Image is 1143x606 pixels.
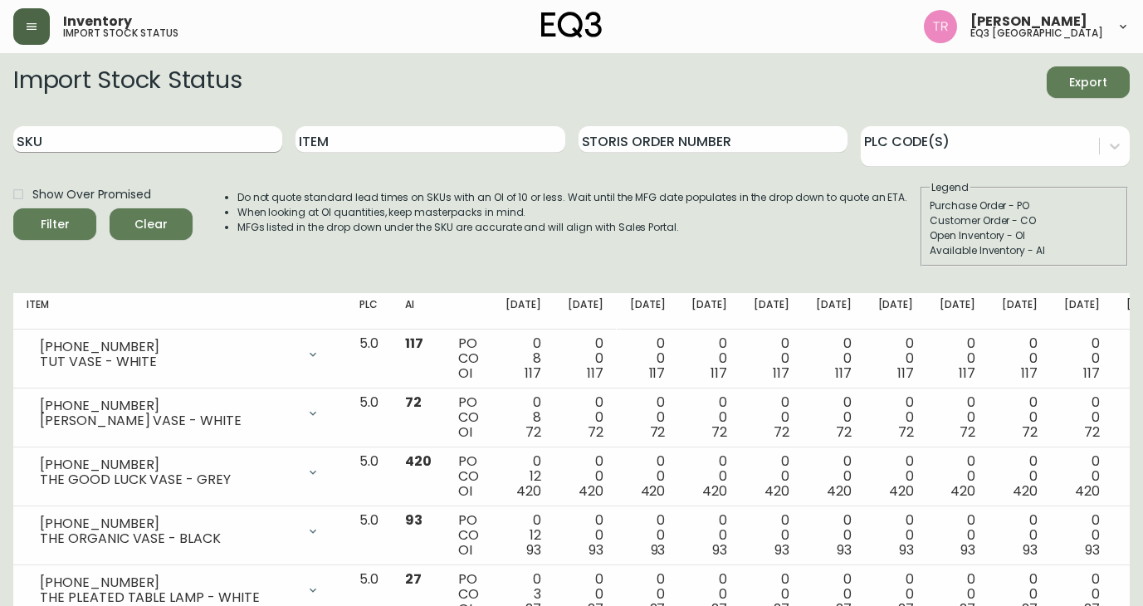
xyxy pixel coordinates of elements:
div: 0 0 [1002,454,1038,499]
img: logo [541,12,603,38]
th: [DATE] [617,293,679,330]
div: 0 0 [630,336,666,381]
span: 117 [1083,364,1100,383]
div: 0 0 [630,395,666,440]
span: 117 [835,364,852,383]
div: [PHONE_NUMBER] [40,398,296,413]
div: 0 0 [754,513,789,558]
div: 0 0 [568,395,603,440]
span: 72 [836,423,852,442]
span: 93 [774,540,789,560]
div: 0 8 [506,336,541,381]
div: 0 0 [1064,395,1100,440]
div: 0 0 [1064,336,1100,381]
td: 5.0 [346,447,392,506]
span: OI [458,423,472,442]
th: [DATE] [492,293,554,330]
li: Do not quote standard lead times on SKUs with an OI of 10 or less. Wait until the MFG date popula... [237,190,908,205]
div: 0 0 [630,513,666,558]
th: PLC [346,293,392,330]
legend: Legend [930,180,970,195]
span: 72 [774,423,789,442]
th: [DATE] [926,293,989,330]
span: 420 [889,481,914,501]
span: 93 [899,540,914,560]
button: Filter [13,208,96,240]
div: 0 0 [754,395,789,440]
div: [PHONE_NUMBER]THE GOOD LUCK VASE - GREY [27,454,333,491]
div: 0 0 [691,454,727,499]
span: OI [458,540,472,560]
span: 420 [579,481,603,501]
span: 117 [773,364,789,383]
span: 117 [405,334,423,353]
div: TUT VASE - WHITE [40,354,296,369]
span: 117 [649,364,666,383]
span: 93 [651,540,666,560]
div: 0 0 [1002,395,1038,440]
span: 27 [405,569,422,589]
span: 420 [405,452,432,471]
div: PO CO [458,336,479,381]
div: 0 12 [506,513,541,558]
span: 93 [1023,540,1038,560]
div: 0 0 [816,454,852,499]
span: 420 [764,481,789,501]
th: [DATE] [803,293,865,330]
div: 0 0 [816,395,852,440]
div: [PHONE_NUMBER][PERSON_NAME] VASE - WHITE [27,395,333,432]
span: 72 [405,393,422,412]
span: 93 [405,511,423,530]
div: [PHONE_NUMBER] [40,516,296,531]
div: 0 0 [568,336,603,381]
div: [PERSON_NAME] VASE - WHITE [40,413,296,428]
span: 420 [641,481,666,501]
div: PO CO [458,395,479,440]
div: 0 0 [816,336,852,381]
span: 72 [650,423,666,442]
div: [PHONE_NUMBER] [40,575,296,590]
div: 0 0 [940,454,975,499]
div: Customer Order - CO [930,213,1119,228]
span: 72 [898,423,914,442]
h5: eq3 [GEOGRAPHIC_DATA] [970,28,1103,38]
div: THE ORGANIC VASE - BLACK [40,531,296,546]
span: 72 [525,423,541,442]
li: When looking at OI quantities, keep masterpacks in mind. [237,205,908,220]
div: Purchase Order - PO [930,198,1119,213]
div: Filter [41,214,70,235]
th: [DATE] [554,293,617,330]
div: PO CO [458,513,479,558]
span: 117 [1021,364,1038,383]
th: AI [392,293,445,330]
th: [DATE] [740,293,803,330]
span: 117 [897,364,914,383]
span: OI [458,481,472,501]
div: 0 0 [1064,454,1100,499]
span: 420 [1013,481,1038,501]
span: 420 [827,481,852,501]
div: [PHONE_NUMBER]THE ORGANIC VASE - BLACK [27,513,333,550]
div: [PHONE_NUMBER] [40,457,296,472]
td: 5.0 [346,389,392,447]
div: 0 0 [1002,513,1038,558]
div: 0 0 [568,513,603,558]
div: 0 0 [1002,336,1038,381]
div: 0 0 [878,336,914,381]
span: 420 [516,481,541,501]
span: [PERSON_NAME] [970,15,1087,28]
span: Show Over Promised [32,186,151,203]
th: [DATE] [678,293,740,330]
div: 0 8 [506,395,541,440]
div: 0 0 [816,513,852,558]
li: MFGs listed in the drop down under the SKU are accurate and will align with Sales Portal. [237,220,908,235]
span: 72 [960,423,975,442]
span: 93 [837,540,852,560]
div: Available Inventory - AI [930,243,1119,258]
span: 420 [1075,481,1100,501]
h5: import stock status [63,28,178,38]
div: 0 0 [940,395,975,440]
div: [PHONE_NUMBER] [40,340,296,354]
td: 5.0 [346,330,392,389]
div: 0 0 [754,336,789,381]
